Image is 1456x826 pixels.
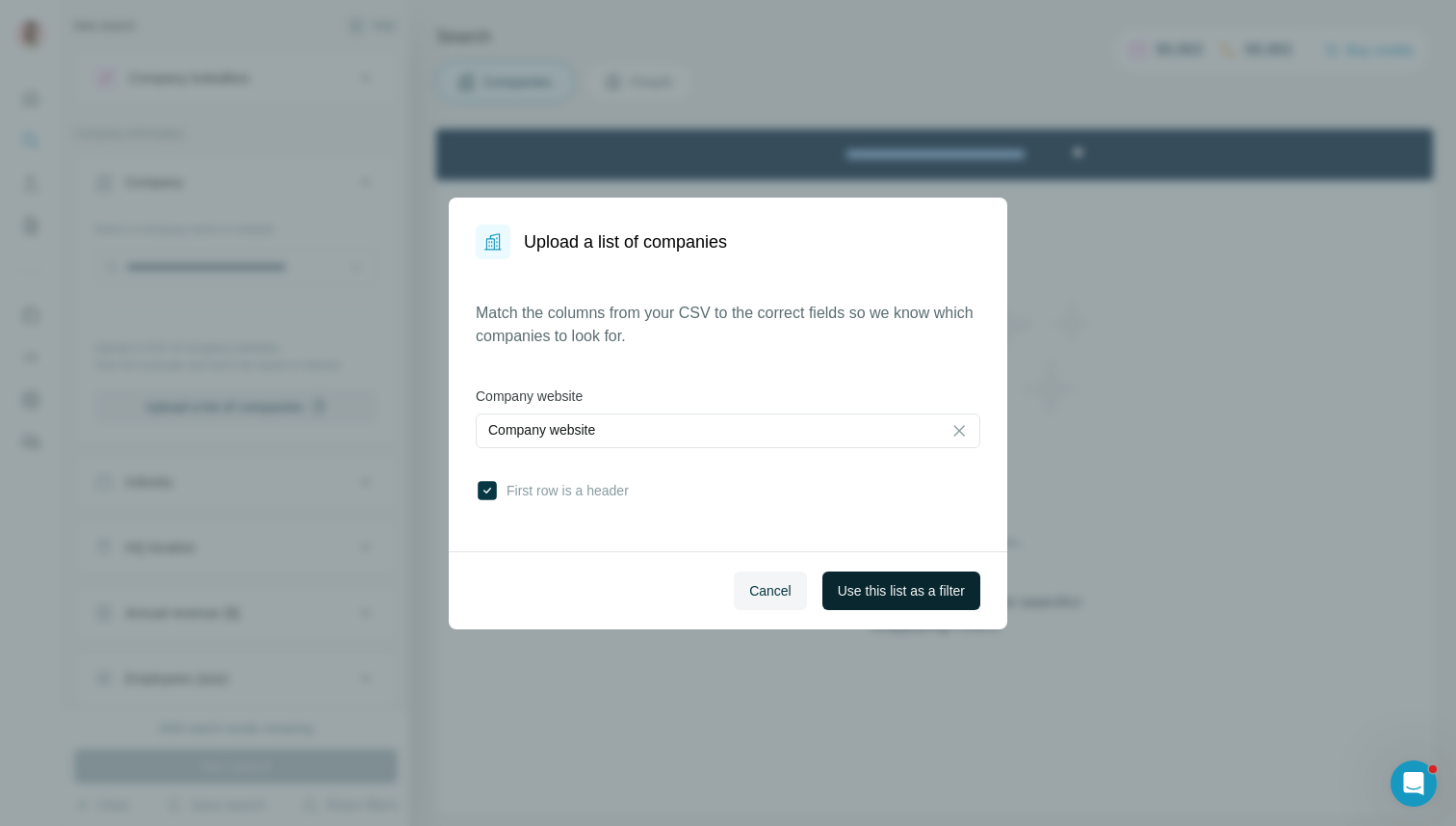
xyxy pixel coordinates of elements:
span: Use this list as a filter [838,581,965,600]
div: Upgrade plan for full access to Surfe [363,4,635,46]
p: Company website [488,420,595,440]
p: Match the columns from your CSV to the correct fields so we know which companies to look for. [476,302,980,348]
h1: Upload a list of companies [524,228,727,255]
span: Cancel [749,581,792,600]
iframe: Intercom live chat [1391,760,1437,807]
label: Company website [476,386,980,406]
button: Cancel [734,572,807,610]
button: Use this list as a filter [822,572,980,610]
span: First row is a header [499,481,629,500]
